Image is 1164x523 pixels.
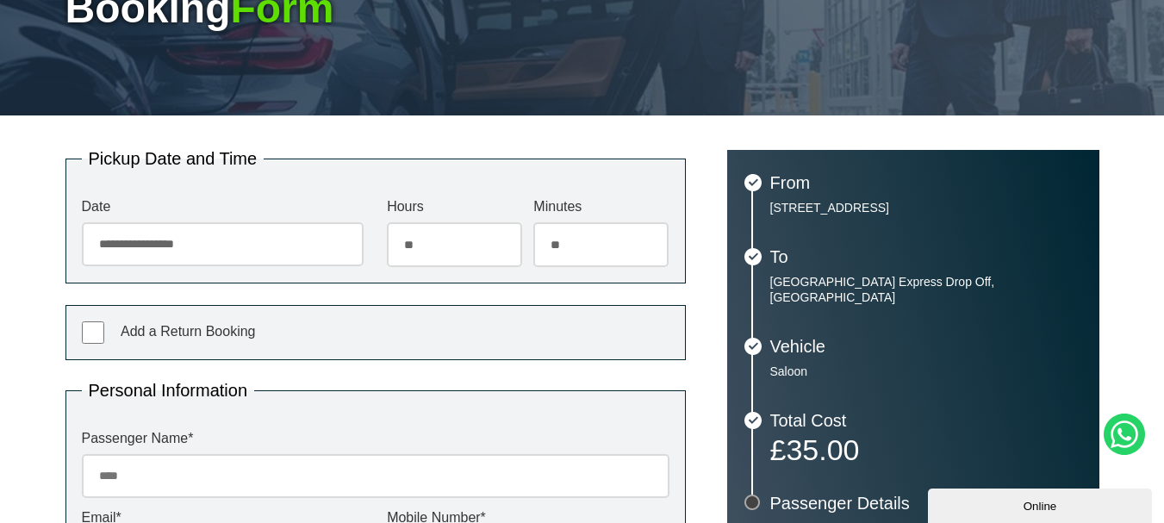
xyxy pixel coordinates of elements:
span: 35.00 [786,433,859,466]
p: Saloon [770,364,1082,379]
iframe: chat widget [928,485,1155,523]
h3: Passenger Details [770,495,1082,512]
label: Date [82,200,364,214]
label: Passenger Name [82,432,669,445]
legend: Personal Information [82,382,255,399]
h3: From [770,174,1082,191]
h3: Vehicle [770,338,1082,355]
legend: Pickup Date and Time [82,150,265,167]
input: Add a Return Booking [82,321,104,344]
p: [GEOGRAPHIC_DATA] Express Drop Off, [GEOGRAPHIC_DATA] [770,274,1082,305]
label: Minutes [533,200,669,214]
p: £ [770,438,1082,462]
span: Add a Return Booking [121,324,256,339]
label: Hours [387,200,522,214]
p: [STREET_ADDRESS] [770,200,1082,215]
h3: To [770,248,1082,265]
h3: Total Cost [770,412,1082,429]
